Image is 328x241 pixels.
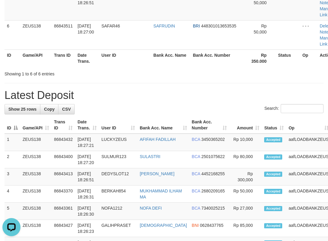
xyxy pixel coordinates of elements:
td: 1 [5,134,20,151]
a: SAFRUDIN [153,24,175,28]
th: Game/API: activate to sort column ascending [20,116,52,134]
span: Accepted [264,206,282,211]
div: Showing 1 to 6 of 6 entries [5,68,132,77]
a: SULASTRI [140,154,160,159]
td: 86843400 [52,151,75,168]
td: SULMUR123 [99,151,137,168]
td: DEDYSLOT12 [99,168,137,186]
span: SAFAR46 [102,24,120,28]
td: [DATE] 18:27:20 [75,151,99,168]
span: Copy 2680209165 to clipboard [201,189,225,193]
th: ID: activate to sort column descending [5,116,20,134]
th: Date Trans.: activate to sort column ascending [75,116,99,134]
a: NOFA DEFI [140,206,162,211]
span: Copy [44,107,55,112]
span: BCA [192,154,200,159]
th: Date Trans. [75,49,99,67]
span: Copy 448301013653535 to clipboard [201,24,236,28]
span: Accepted [264,223,282,228]
th: Trans ID: activate to sort column ascending [52,116,75,134]
span: Accepted [264,172,282,177]
th: User ID: activate to sort column ascending [99,116,137,134]
td: Rp 50,000 [229,186,262,203]
td: Rp 300,000 [229,168,262,186]
th: Status: activate to sort column ascending [262,116,286,134]
td: Rp 10,000 [229,134,262,151]
a: MUKHAMMAD ILHAM MA [140,189,182,199]
td: 4 [5,186,20,203]
td: 2 [5,151,20,168]
td: 86843370 [52,186,75,203]
label: Search: [264,104,323,113]
span: Copy 0628437765 to clipboard [200,223,223,228]
a: Show 25 rows [5,104,40,114]
th: Bank Acc. Name [151,49,190,67]
th: Status [276,49,300,67]
td: - - - [300,20,317,49]
a: [DEMOGRAPHIC_DATA] [140,223,187,228]
td: 6 [5,20,20,49]
span: Accepted [264,154,282,160]
span: 86843511 [54,24,73,28]
td: [DATE] 18:26:23 [75,220,99,237]
span: [DATE] 18:27:00 [77,24,94,34]
a: Copy [40,104,58,114]
td: [DATE] 18:27:21 [75,134,99,151]
td: ZEUS138 [20,134,52,151]
a: [PERSON_NAME] [140,171,174,176]
td: [DATE] 18:26:30 [75,203,99,220]
span: CSV [62,107,71,112]
td: 86843413 [52,168,75,186]
th: Amount: activate to sort column ascending [229,116,262,134]
td: Rp 85,000 [229,220,262,237]
td: 5 [5,203,20,220]
span: Accepted [264,189,282,194]
span: BCA [192,137,200,142]
td: Rp 27,000 [229,203,262,220]
td: 86843432 [52,134,75,151]
span: Copy 3450365202 to clipboard [201,137,225,142]
h1: Latest Deposit [5,89,323,101]
span: Copy 2501075622 to clipboard [201,154,225,159]
td: [DATE] 18:26:51 [75,168,99,186]
span: Accepted [264,137,282,142]
td: 86843427 [52,220,75,237]
td: BERKAH854 [99,186,137,203]
td: ZEUS138 [20,203,52,220]
td: 86843361 [52,203,75,220]
a: CSV [58,104,75,114]
span: BRI [193,24,200,28]
span: Show 25 rows [8,107,36,112]
span: BCA [192,206,200,211]
td: 3 [5,168,20,186]
th: ID [5,49,20,67]
td: ZEUS138 [20,186,52,203]
th: Bank Acc. Name: activate to sort column ascending [137,116,189,134]
td: NOFA1212 [99,203,137,220]
td: Rp 80,000 [229,151,262,168]
span: BNI [192,223,199,228]
th: Rp 350.000 [248,49,276,67]
th: Op [300,49,317,67]
button: Open LiveChat chat widget [2,2,20,21]
span: BCA [192,171,200,176]
a: AFIFAH FADILLAH [140,137,176,142]
td: GALIHPRASET [99,220,137,237]
span: BCA [192,189,200,193]
th: Game/API [20,49,52,67]
th: Bank Acc. Number [190,49,248,67]
th: User ID [99,49,151,67]
span: Rp 50,000 [254,24,267,34]
input: Search: [281,104,323,113]
td: ZEUS138 [20,220,52,237]
span: Copy 4452168255 to clipboard [201,171,225,176]
th: Trans ID [52,49,75,67]
td: LUCKYZEUS [99,134,137,151]
td: ZEUS138 [20,168,52,186]
td: [DATE] 18:26:31 [75,186,99,203]
span: Copy 7340025215 to clipboard [201,206,225,211]
th: Bank Acc. Number: activate to sort column ascending [189,116,230,134]
td: ZEUS138 [20,151,52,168]
td: ZEUS138 [20,20,52,49]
